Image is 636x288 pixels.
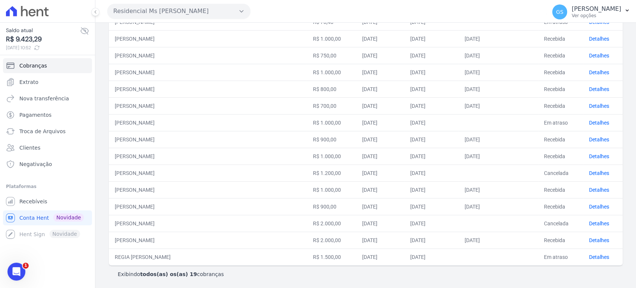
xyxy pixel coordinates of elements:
td: [DATE] [459,47,538,64]
a: Detalhes [589,187,609,193]
td: Recebida [538,181,583,198]
td: R$ 1.000,00 [307,114,356,131]
td: [PERSON_NAME] [109,148,307,165]
a: Detalhes [589,254,609,260]
td: [DATE] [459,181,538,198]
td: [DATE] [404,47,459,64]
a: Detalhes [589,137,609,143]
p: Ver opções [572,13,621,19]
span: Nova transferência [19,95,69,102]
td: [DATE] [404,181,459,198]
td: [DATE] [459,81,538,97]
td: [PERSON_NAME] [109,64,307,81]
td: R$ 1.000,00 [307,30,356,47]
td: [DATE] [356,30,404,47]
a: Detalhes [589,53,609,59]
td: [DATE] [404,198,459,215]
td: Recebida [538,97,583,114]
a: Conta Hent Novidade [3,210,92,225]
td: [PERSON_NAME] [109,114,307,131]
td: [DATE] [356,248,404,265]
span: Troca de Arquivos [19,128,66,135]
a: Detalhes [589,86,609,92]
td: [DATE] [404,232,459,248]
td: Em atraso [538,114,583,131]
td: Recebida [538,81,583,97]
td: [PERSON_NAME] [109,30,307,47]
td: R$ 1.200,00 [307,165,356,181]
td: [PERSON_NAME] [109,165,307,181]
td: [DATE] [356,114,404,131]
button: GS [PERSON_NAME] Ver opções [546,1,636,22]
span: Conta Hent [19,214,49,222]
td: [DATE] [356,47,404,64]
td: R$ 2.000,00 [307,215,356,232]
span: Saldo atual [6,26,80,34]
td: [DATE] [404,215,459,232]
td: [DATE] [459,30,538,47]
td: REGIA [PERSON_NAME] [109,248,307,265]
span: 1 [23,263,29,269]
td: R$ 1.500,00 [307,248,356,265]
div: Plataformas [6,182,89,191]
a: Detalhes [589,237,609,243]
a: Detalhes [589,19,609,25]
td: [DATE] [459,198,538,215]
span: Pagamentos [19,111,51,119]
td: R$ 1.000,00 [307,64,356,81]
td: R$ 750,00 [307,47,356,64]
td: [DATE] [404,81,459,97]
td: [DATE] [356,165,404,181]
a: Clientes [3,140,92,155]
td: Recebida [538,30,583,47]
td: R$ 900,00 [307,131,356,148]
td: [PERSON_NAME] [109,198,307,215]
td: [DATE] [404,165,459,181]
td: [DATE] [404,114,459,131]
a: Nova transferência [3,91,92,106]
td: [DATE] [404,248,459,265]
b: todos(as) os(as) 19 [140,271,197,277]
iframe: Intercom live chat [7,263,25,281]
td: R$ 700,00 [307,97,356,114]
a: Pagamentos [3,107,92,122]
td: [DATE] [356,131,404,148]
td: R$ 1.000,00 [307,181,356,198]
a: Troca de Arquivos [3,124,92,139]
td: [DATE] [356,215,404,232]
td: Cancelada [538,215,583,232]
td: [PERSON_NAME] [109,81,307,97]
td: [DATE] [459,131,538,148]
td: [PERSON_NAME] [109,97,307,114]
td: Recebida [538,64,583,81]
a: Detalhes [589,170,609,176]
a: Extrato [3,75,92,90]
td: [DATE] [459,97,538,114]
td: [PERSON_NAME] [109,131,307,148]
td: [DATE] [404,64,459,81]
td: Recebida [538,198,583,215]
td: Em atraso [538,248,583,265]
span: Extrato [19,78,38,86]
td: [PERSON_NAME] [109,181,307,198]
td: Recebida [538,148,583,165]
a: Recebíveis [3,194,92,209]
td: R$ 900,00 [307,198,356,215]
p: [PERSON_NAME] [572,5,621,13]
a: Cobranças [3,58,92,73]
td: [DATE] [459,232,538,248]
td: R$ 800,00 [307,81,356,97]
td: [DATE] [404,148,459,165]
td: [DATE] [404,30,459,47]
td: [DATE] [356,198,404,215]
span: Clientes [19,144,40,151]
a: Negativação [3,157,92,172]
td: [DATE] [459,64,538,81]
td: [DATE] [356,148,404,165]
td: R$ 1.000,00 [307,148,356,165]
td: [DATE] [356,81,404,97]
td: [PERSON_NAME] [109,232,307,248]
a: Detalhes [589,153,609,159]
td: Recebida [538,131,583,148]
td: [PERSON_NAME] [109,215,307,232]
